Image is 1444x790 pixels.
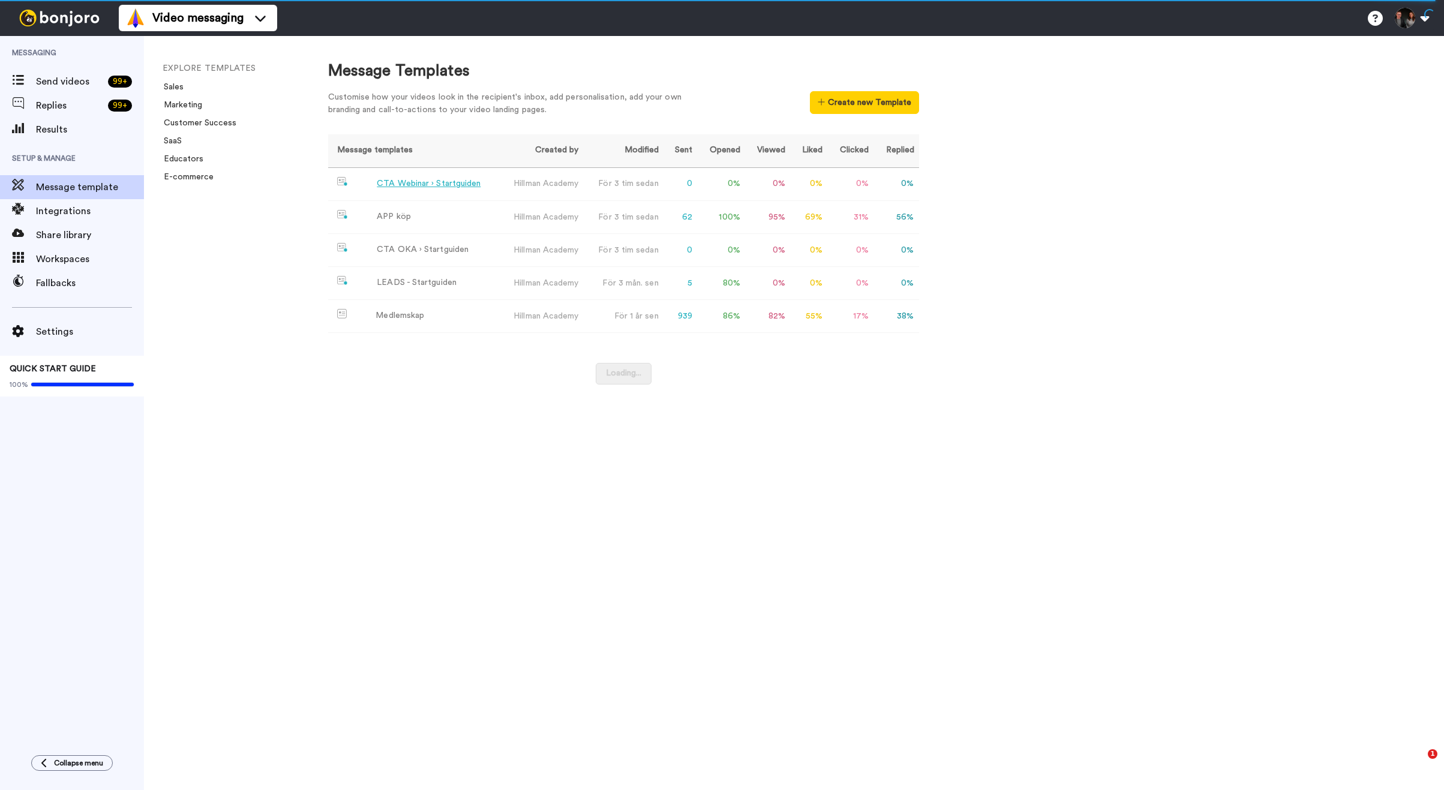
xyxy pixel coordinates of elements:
[36,252,144,266] span: Workspaces
[1403,749,1432,778] iframe: Intercom live chat
[328,91,700,116] div: Customise how your videos look in the recipient's inbox, add personalisation, add your own brandi...
[543,279,579,287] span: Academy
[873,234,919,267] td: 0 %
[36,276,144,290] span: Fallbacks
[157,119,236,127] a: Customer Success
[697,267,745,300] td: 80 %
[790,234,827,267] td: 0 %
[664,267,697,300] td: 5
[827,201,873,234] td: 31 %
[543,179,579,188] span: Academy
[499,134,584,167] th: Created by
[664,201,697,234] td: 62
[337,210,349,220] img: nextgen-template.svg
[31,755,113,771] button: Collapse menu
[583,234,663,267] td: För 3 tim sedan
[583,300,663,333] td: För 1 år sen
[583,267,663,300] td: För 3 mån. sen
[543,312,579,320] span: Academy
[157,83,184,91] a: Sales
[697,167,745,201] td: 0 %
[827,267,873,300] td: 0 %
[1428,749,1437,759] span: 1
[745,201,791,234] td: 95 %
[499,234,584,267] td: Hillman
[790,201,827,234] td: 69 %
[337,276,349,286] img: nextgen-template.svg
[745,300,791,333] td: 82 %
[697,201,745,234] td: 100 %
[664,234,697,267] td: 0
[583,134,663,167] th: Modified
[827,234,873,267] td: 0 %
[10,380,28,389] span: 100%
[873,134,919,167] th: Replied
[36,98,103,113] span: Replies
[790,134,827,167] th: Liked
[377,277,457,289] div: LEADS - Startguiden
[697,234,745,267] td: 0 %
[790,167,827,201] td: 0 %
[499,201,584,234] td: Hillman
[36,204,144,218] span: Integrations
[873,300,919,333] td: 38 %
[152,10,244,26] span: Video messaging
[827,300,873,333] td: 17 %
[873,201,919,234] td: 56 %
[543,213,579,221] span: Academy
[790,300,827,333] td: 55 %
[328,60,919,82] div: Message Templates
[328,134,499,167] th: Message templates
[745,167,791,201] td: 0 %
[745,134,791,167] th: Viewed
[664,300,697,333] td: 939
[108,76,132,88] div: 99 +
[697,300,745,333] td: 86 %
[499,267,584,300] td: Hillman
[499,300,584,333] td: Hillman
[664,134,697,167] th: Sent
[583,201,663,234] td: För 3 tim sedan
[54,758,103,768] span: Collapse menu
[337,243,349,253] img: nextgen-template.svg
[745,267,791,300] td: 0 %
[543,246,579,254] span: Academy
[745,234,791,267] td: 0 %
[108,100,132,112] div: 99 +
[499,167,584,201] td: Hillman
[157,155,203,163] a: Educators
[790,267,827,300] td: 0 %
[664,167,697,201] td: 0
[157,137,182,145] a: SaaS
[376,310,424,322] div: Medlemskap
[337,309,347,319] img: Message-temps.svg
[10,365,96,373] span: QUICK START GUIDE
[873,267,919,300] td: 0 %
[377,244,469,256] div: CTA OKA › Startguiden
[697,134,745,167] th: Opened
[36,122,144,137] span: Results
[596,363,652,385] button: Loading...
[377,211,411,223] div: APP köp
[827,134,873,167] th: Clicked
[583,167,663,201] td: För 3 tim sedan
[36,325,144,339] span: Settings
[126,8,145,28] img: vm-color.svg
[157,101,202,109] a: Marketing
[337,177,349,187] img: nextgen-template.svg
[157,173,214,181] a: E-commerce
[873,167,919,201] td: 0 %
[377,178,481,190] div: CTA Webinar › Startguiden
[36,228,144,242] span: Share library
[36,180,144,194] span: Message template
[163,62,325,75] li: EXPLORE TEMPLATES
[36,74,103,89] span: Send videos
[810,91,918,114] button: Create new Template
[827,167,873,201] td: 0 %
[14,10,104,26] img: bj-logo-header-white.svg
